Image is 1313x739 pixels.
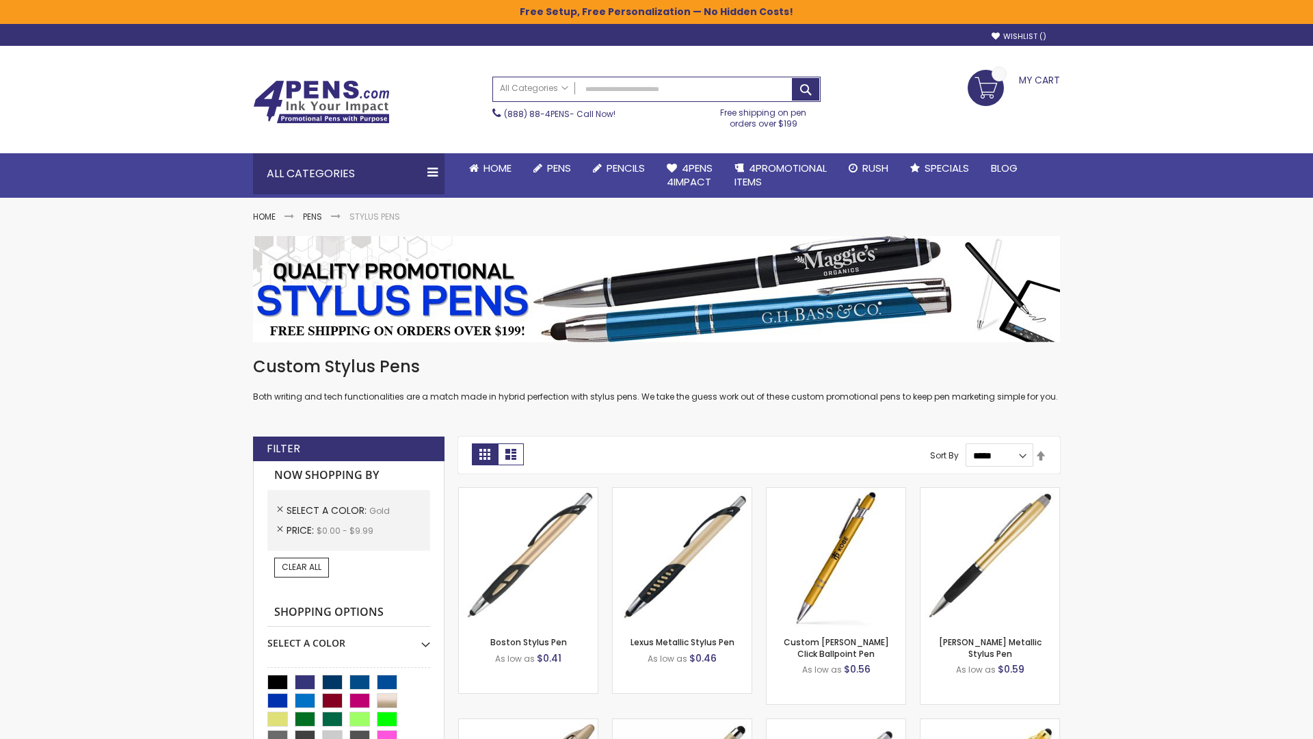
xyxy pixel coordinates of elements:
[706,102,821,129] div: Free shipping on pen orders over $199
[267,441,300,456] strong: Filter
[838,153,899,183] a: Rush
[483,161,512,175] span: Home
[920,718,1059,730] a: I-Stylus-Slim-Gold-Gold
[767,487,905,499] a: Custom Alex II Click Ballpoint Pen-Gold
[547,161,571,175] span: Pens
[844,662,871,676] span: $0.56
[980,153,1029,183] a: Blog
[253,356,1060,403] div: Both writing and tech functionalities are a match made in hybrid perfection with stylus pens. We ...
[991,161,1018,175] span: Blog
[253,356,1060,378] h1: Custom Stylus Pens
[767,488,905,627] img: Custom Alex II Click Ballpoint Pen-Gold
[767,718,905,730] a: Cali Custom Stylus Gel pen-Gold
[920,488,1059,627] img: Lory Metallic Stylus Pen-Gold
[303,211,322,222] a: Pens
[899,153,980,183] a: Specials
[253,153,445,194] div: All Categories
[274,558,329,577] a: Clear All
[613,718,752,730] a: Islander Softy Metallic Gel Pen with Stylus-Gold
[667,161,713,189] span: 4Pens 4impact
[724,153,838,198] a: 4PROMOTIONALITEMS
[253,80,390,124] img: 4Pens Custom Pens and Promotional Products
[998,662,1024,676] span: $0.59
[522,153,582,183] a: Pens
[537,651,561,665] span: $0.41
[500,83,568,94] span: All Categories
[287,504,369,517] span: Select A Color
[956,664,996,675] span: As low as
[504,108,615,120] span: - Call Now!
[369,505,390,517] span: Gold
[349,211,400,222] strong: Stylus Pens
[925,161,969,175] span: Specials
[992,31,1046,42] a: Wishlist
[607,161,645,175] span: Pencils
[267,627,430,650] div: Select A Color
[648,653,687,664] span: As low as
[458,153,522,183] a: Home
[631,636,734,648] a: Lexus Metallic Stylus Pen
[253,236,1060,342] img: Stylus Pens
[689,651,717,665] span: $0.46
[784,636,889,659] a: Custom [PERSON_NAME] Click Ballpoint Pen
[504,108,570,120] a: (888) 88-4PENS
[582,153,656,183] a: Pencils
[930,450,959,461] label: Sort By
[490,636,567,648] a: Boston Stylus Pen
[459,487,598,499] a: Boston Stylus Pen-Gold
[802,664,842,675] span: As low as
[939,636,1042,659] a: [PERSON_NAME] Metallic Stylus Pen
[920,487,1059,499] a: Lory Metallic Stylus Pen-Gold
[656,153,724,198] a: 4Pens4impact
[287,523,317,537] span: Price
[317,525,373,536] span: $0.00 - $9.99
[459,718,598,730] a: Twist Highlighter-Pen Stylus Combo-Gold
[267,598,430,627] strong: Shopping Options
[862,161,888,175] span: Rush
[493,77,575,100] a: All Categories
[613,487,752,499] a: Lexus Metallic Stylus Pen-Gold
[495,653,535,664] span: As low as
[253,211,276,222] a: Home
[459,488,598,627] img: Boston Stylus Pen-Gold
[282,561,321,573] span: Clear All
[267,461,430,490] strong: Now Shopping by
[734,161,827,189] span: 4PROMOTIONAL ITEMS
[613,488,752,627] img: Lexus Metallic Stylus Pen-Gold
[472,443,498,465] strong: Grid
